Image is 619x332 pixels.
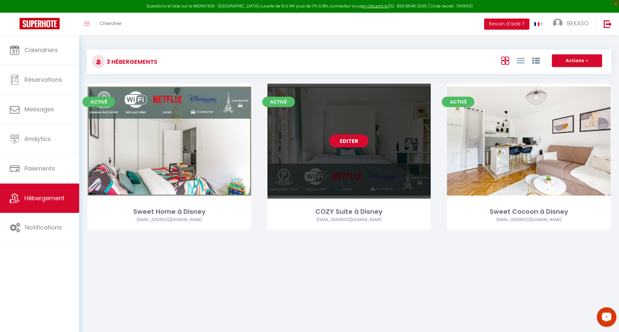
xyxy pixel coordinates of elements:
[548,13,597,35] a: ... BEKASO
[150,134,189,147] a: Editer
[262,97,295,107] span: Activé
[20,18,60,29] img: Super Booking
[94,13,127,35] a: Chercher
[517,55,525,66] a: Vue en Liste
[501,55,509,66] a: Vue en Box
[329,134,368,147] a: Editer
[267,207,431,217] div: COZY Suite à Disney
[24,194,65,202] span: Hébergement
[553,19,563,28] img: ...
[442,97,474,107] span: Activé
[362,3,389,9] a: en cliquant ici
[25,223,62,231] span: Notifications
[592,305,619,332] iframe: LiveChat chat widget
[484,19,529,30] button: Besoin d'aide ?
[24,105,54,113] span: Messages
[24,164,55,173] span: Paiements
[447,217,611,223] div: Airbnb
[267,217,431,223] div: Airbnb
[24,135,51,143] span: Analytics
[532,55,540,66] a: Vue par Groupe
[604,20,612,28] img: logout
[552,54,602,67] button: Actions
[509,134,548,147] a: Editer
[447,207,611,217] div: Sweet Cocoon à Disney
[99,20,122,27] span: Chercher
[88,217,251,223] div: Airbnb
[24,76,62,84] span: Réservations
[567,19,589,27] span: BEKASO
[24,46,58,54] span: Calendriers
[88,207,251,217] div: Sweet Home à Disney
[82,97,115,107] span: Activé
[105,54,157,69] h3: 3 Hébergements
